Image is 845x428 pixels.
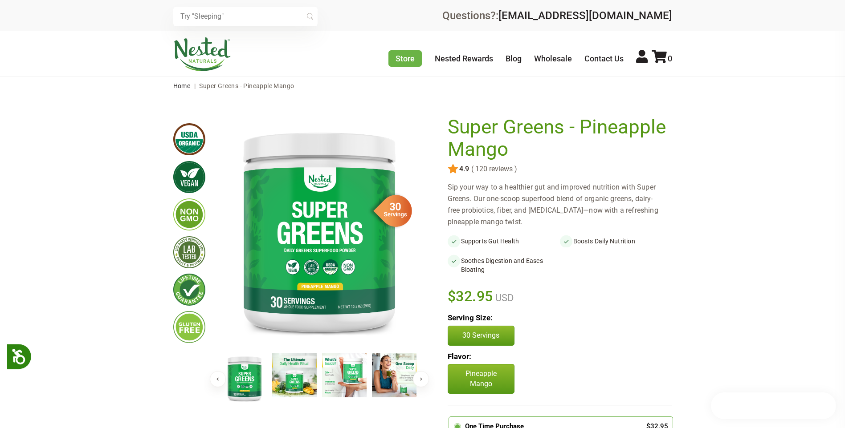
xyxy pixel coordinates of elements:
[222,353,267,404] img: Super Greens - Pineapple Mango
[367,192,412,230] img: sg-servings-30.png
[173,37,231,71] img: Nested Naturals
[199,82,294,89] span: Super Greens - Pineapple Mango
[322,353,367,397] img: Super Greens - Pineapple Mango
[192,82,198,89] span: |
[435,54,493,63] a: Nested Rewards
[448,254,560,276] li: Soothes Digestion and Eases Bloating
[448,313,493,322] b: Serving Size:
[388,50,422,67] a: Store
[560,235,672,247] li: Boosts Daily Nutrition
[493,292,514,303] span: USD
[652,54,672,63] a: 0
[448,182,672,228] div: Sip your way to a healthier gut and improved nutrition with Super Greens. Our one-scoop superfood...
[506,54,522,63] a: Blog
[448,352,471,361] b: Flavor:
[584,54,624,63] a: Contact Us
[498,9,672,22] a: [EMAIL_ADDRESS][DOMAIN_NAME]
[413,371,429,387] button: Next
[448,235,560,247] li: Supports Gut Health
[173,7,318,26] input: Try "Sleeping"
[372,353,416,397] img: Super Greens - Pineapple Mango
[173,274,205,306] img: lifetimeguarantee
[442,10,672,21] div: Questions?:
[711,392,836,419] iframe: Button to open loyalty program pop-up
[448,164,458,174] img: star.svg
[457,331,505,340] p: 30 Servings
[173,123,205,155] img: usdaorganic
[458,165,469,173] span: 4.9
[173,161,205,193] img: vegan
[173,77,672,95] nav: breadcrumbs
[448,116,668,160] h1: Super Greens - Pineapple Mango
[448,326,514,345] button: 30 Servings
[272,353,317,397] img: Super Greens - Pineapple Mango
[469,165,517,173] span: ( 120 reviews )
[173,311,205,343] img: glutenfree
[173,82,191,89] a: Home
[210,371,226,387] button: Previous
[220,116,419,345] img: Super Greens - Pineapple Mango
[448,287,494,306] span: $32.95
[173,236,205,268] img: thirdpartytested
[668,54,672,63] span: 0
[173,198,205,230] img: gmofree
[448,364,514,394] p: Pineapple Mango
[534,54,572,63] a: Wholesale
